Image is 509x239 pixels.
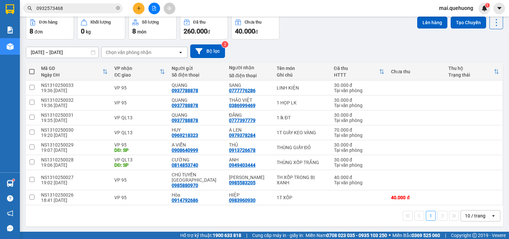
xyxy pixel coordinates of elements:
[172,72,222,78] div: Số điện thoại
[34,29,43,34] span: đơn
[148,3,160,14] button: file-add
[41,97,108,103] div: NS1310250032
[7,210,13,216] span: notification
[391,195,442,200] div: 40.000 đ
[486,3,488,8] span: 1
[434,4,479,12] span: mai.quehuong
[41,157,108,162] div: NS1310250028
[36,5,115,12] input: Tìm tên, số ĐT hoặc mã đơn
[172,162,198,168] div: 0814853740
[41,103,108,108] div: 19:36 [DATE]
[245,20,261,25] div: Chưa thu
[277,175,327,185] div: TH XỐP TRONG BỊ XANH
[114,130,165,135] div: VP QL13
[448,66,494,71] div: Thu hộ
[213,233,241,238] strong: 1900 633 818
[172,97,222,103] div: QUANG
[277,115,327,120] div: 1 lk ĐT
[114,148,165,153] div: DĐ: SP
[7,180,14,187] img: warehouse-icon
[334,142,385,148] div: 30.000 đ
[43,10,64,64] b: Biên nhận gởi hàng hóa
[391,69,442,74] div: Chưa thu
[41,88,108,93] div: 19:36 [DATE]
[164,3,175,14] button: aim
[133,3,144,14] button: plus
[172,198,198,203] div: 0914792686
[334,162,385,168] div: Tại văn phòng
[448,72,494,78] div: Trạng thái
[6,4,14,14] img: logo-vxr
[180,16,228,39] button: Đã thu260.000đ
[465,212,485,219] div: 10 / trang
[277,72,327,78] div: Ghi chú
[190,44,225,58] button: Bộ lọc
[116,6,120,10] span: close-circle
[114,115,165,120] div: VP QL13
[389,234,391,237] span: ⚪️
[172,112,222,118] div: QUANG
[114,177,165,183] div: VP 95
[184,27,207,35] span: 260.000
[132,27,136,35] span: 8
[485,3,490,8] sup: 1
[7,195,13,202] span: question-circle
[255,29,258,34] span: đ
[445,232,446,239] span: |
[26,47,98,58] input: Select a date range.
[334,180,385,185] div: Tại văn phòng
[334,112,385,118] div: 30.000 đ
[114,195,165,200] div: VP 95
[172,142,222,148] div: A VIỄN
[38,63,111,81] th: Toggle SortBy
[229,103,255,108] div: 0386999469
[426,211,436,221] button: 1
[229,162,255,168] div: 0949403444
[28,6,32,11] span: search
[277,195,327,200] div: 1T XỐP
[39,20,57,25] div: Đơn hàng
[277,130,327,135] div: 1T GIẤY KEO VÀNG
[334,118,385,123] div: Tại văn phòng
[277,145,327,150] div: THÙNG GIẤY ĐỎ
[229,97,270,103] div: THẢO VIỆT
[114,85,165,90] div: VP 95
[26,16,74,39] button: Đơn hàng8đơn
[137,6,141,11] span: plus
[77,16,125,39] button: Khối lượng0kg
[172,127,222,133] div: HUY
[334,103,385,108] div: Tại văn phòng
[41,112,108,118] div: NS1310250031
[7,225,13,231] span: message
[222,41,228,48] sup: 2
[334,127,385,133] div: 70.000 đ
[41,162,108,168] div: 19:06 [DATE]
[451,17,486,29] button: Tạo Chuyến
[334,97,385,103] div: 30.000 đ
[41,198,108,203] div: 18:41 [DATE]
[152,6,156,11] span: file-add
[231,16,279,39] button: Chưa thu40.000đ
[172,192,222,198] div: Hòa
[172,83,222,88] div: QUANG
[142,20,159,25] div: Số lượng
[229,112,270,118] div: ĐĂNG
[277,85,327,90] div: LINH KIỆN
[246,232,247,239] span: |
[172,157,222,162] div: CƯỜNG
[229,157,270,162] div: ANH
[229,65,270,70] div: Người nhận
[114,100,165,105] div: VP 95
[334,175,385,180] div: 40.000 đ
[172,133,198,138] div: 0969218323
[116,5,120,12] span: close-circle
[129,16,177,39] button: Số lượng8món
[229,88,255,93] div: 0777776286
[7,43,14,50] img: warehouse-icon
[41,180,108,185] div: 19:02 [DATE]
[137,29,146,34] span: món
[41,72,102,78] div: Ngày ĐH
[229,142,270,148] div: THỦ
[334,72,379,78] div: HTTT
[81,27,85,35] span: 0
